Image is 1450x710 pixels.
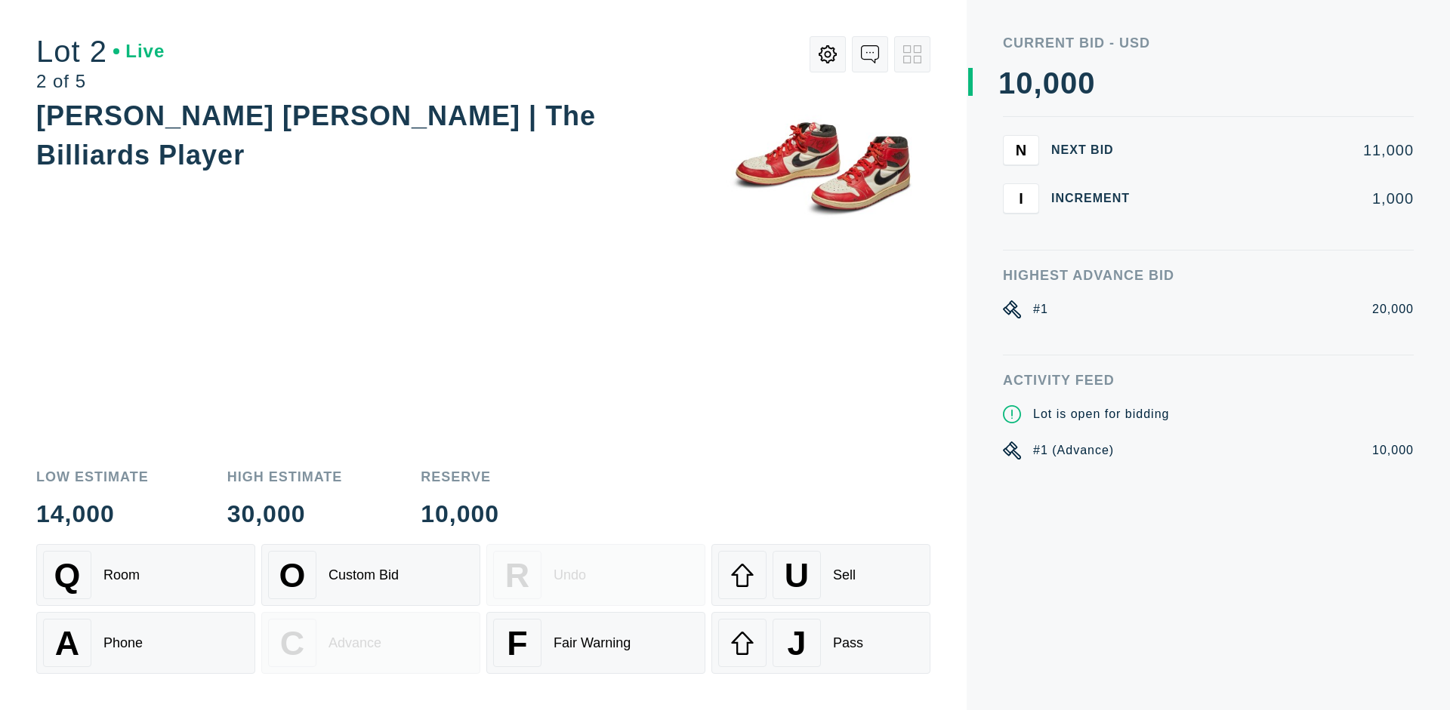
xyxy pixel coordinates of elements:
[1043,68,1060,98] div: 0
[36,544,255,606] button: QRoom
[1051,192,1142,204] div: Increment
[1003,373,1414,387] div: Activity Feed
[1033,405,1169,423] div: Lot is open for bidding
[1154,191,1414,206] div: 1,000
[54,556,81,595] span: Q
[36,470,149,484] div: Low Estimate
[1003,269,1414,282] div: Highest Advance Bid
[833,635,863,651] div: Pass
[1033,300,1048,318] div: #1
[1003,36,1414,50] div: Current Bid - USD
[1016,68,1033,98] div: 0
[1372,441,1414,460] div: 10,000
[1033,441,1114,460] div: #1 (Advance)
[486,612,705,674] button: FFair Warning
[1154,143,1414,158] div: 11,000
[36,72,165,91] div: 2 of 5
[507,624,527,662] span: F
[103,635,143,651] div: Phone
[486,544,705,606] button: RUndo
[1034,68,1043,370] div: ,
[1051,144,1142,156] div: Next Bid
[554,635,631,651] div: Fair Warning
[711,544,930,606] button: USell
[279,556,306,595] span: O
[787,624,806,662] span: J
[1003,183,1039,214] button: I
[280,624,304,662] span: C
[261,612,480,674] button: CAdvance
[1078,68,1095,98] div: 0
[103,567,140,583] div: Room
[421,470,499,484] div: Reserve
[113,42,165,60] div: Live
[421,502,499,526] div: 10,000
[261,544,480,606] button: OCustom Bid
[711,612,930,674] button: JPass
[36,100,596,171] div: [PERSON_NAME] [PERSON_NAME] | The Billiards Player
[227,470,343,484] div: High Estimate
[36,612,255,674] button: APhone
[36,36,165,66] div: Lot 2
[1003,135,1039,165] button: N
[1372,300,1414,318] div: 20,000
[227,502,343,526] div: 30,000
[998,68,1016,98] div: 1
[329,635,381,651] div: Advance
[1019,189,1023,207] span: I
[785,556,809,595] span: U
[505,556,529,595] span: R
[1016,141,1026,158] span: N
[1060,68,1078,98] div: 0
[329,567,399,583] div: Custom Bid
[833,567,856,583] div: Sell
[36,502,149,526] div: 14,000
[554,567,586,583] div: Undo
[55,624,79,662] span: A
